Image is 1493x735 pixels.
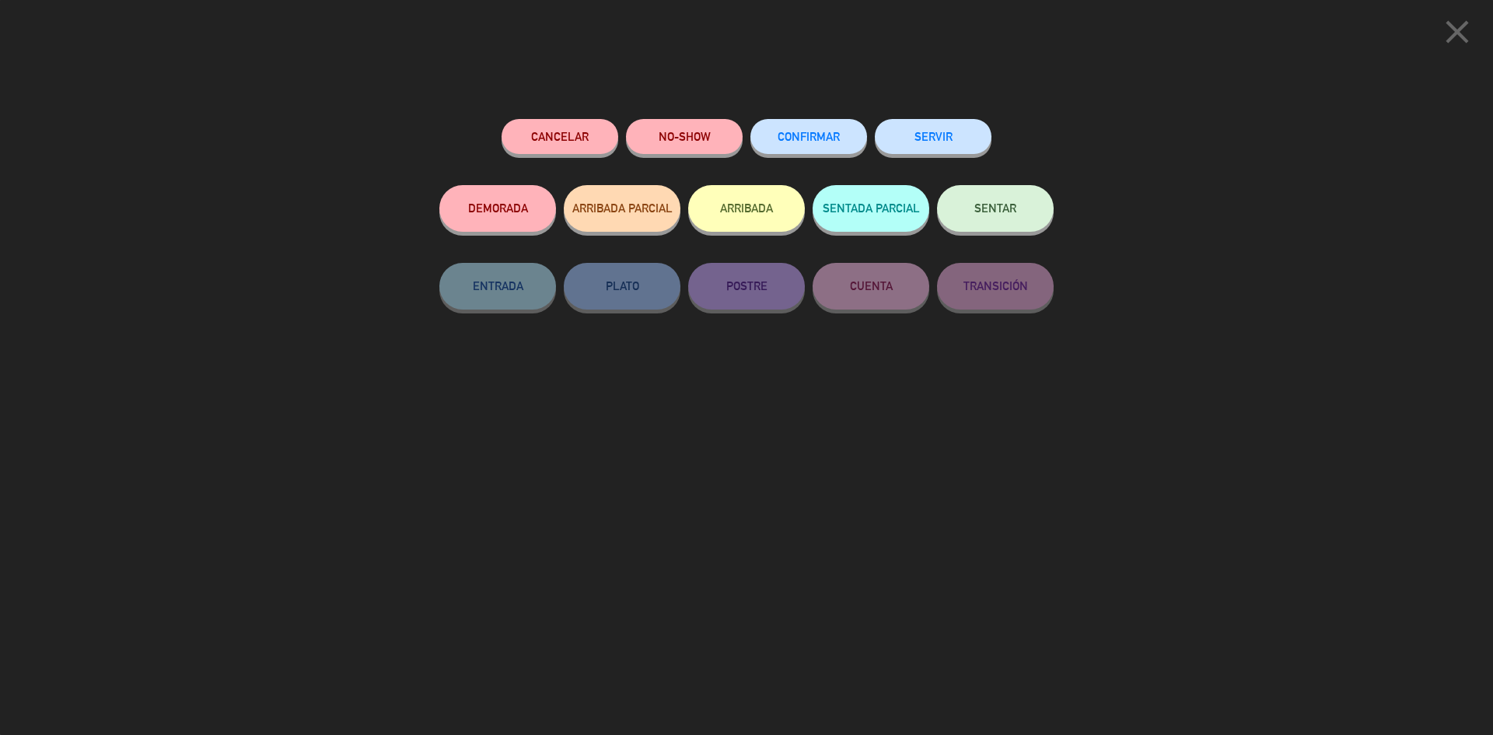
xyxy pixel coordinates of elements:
[813,263,929,310] button: CUENTA
[502,119,618,154] button: Cancelar
[564,185,680,232] button: ARRIBADA PARCIAL
[688,185,805,232] button: ARRIBADA
[813,185,929,232] button: SENTADA PARCIAL
[688,263,805,310] button: POSTRE
[937,263,1054,310] button: TRANSICIÓN
[778,130,840,143] span: CONFIRMAR
[875,119,991,154] button: SERVIR
[1438,12,1477,51] i: close
[439,263,556,310] button: ENTRADA
[1433,12,1481,58] button: close
[974,201,1016,215] span: SENTAR
[937,185,1054,232] button: SENTAR
[564,263,680,310] button: PLATO
[439,185,556,232] button: DEMORADA
[626,119,743,154] button: NO-SHOW
[750,119,867,154] button: CONFIRMAR
[572,201,673,215] span: ARRIBADA PARCIAL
